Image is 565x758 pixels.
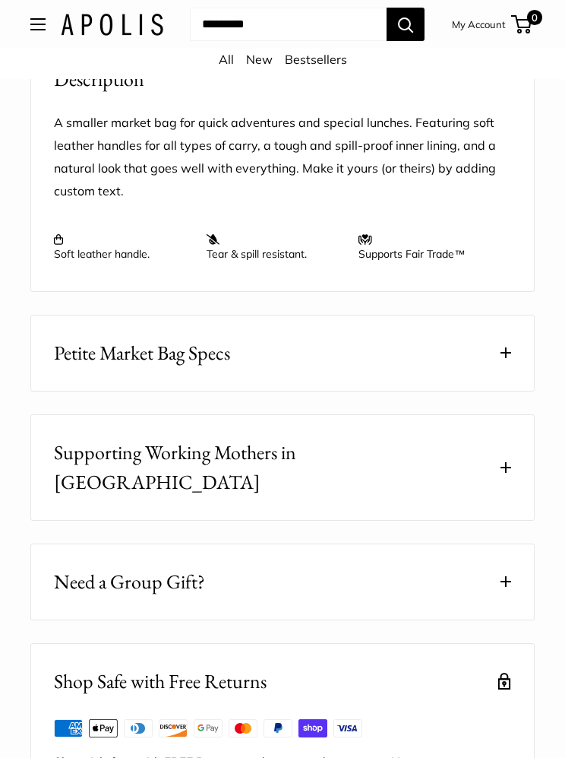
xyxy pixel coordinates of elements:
[452,15,506,33] a: My Account
[207,234,344,262] p: Tear & spill resistant.
[31,416,534,521] button: Supporting Working Mothers in [GEOGRAPHIC_DATA]
[54,668,267,697] h2: Shop Safe with Free Returns
[387,8,425,41] button: Search
[358,234,496,262] p: Supports Fair Trade™
[190,8,387,41] input: Search...
[54,439,493,498] span: Supporting Working Mothers in [GEOGRAPHIC_DATA]
[527,10,542,25] span: 0
[30,18,46,30] button: Open menu
[54,65,511,95] h2: Description
[31,545,534,620] button: Need a Group Gift?
[285,52,347,67] a: Bestsellers
[246,52,273,67] a: New
[61,14,163,36] img: Apolis
[54,234,191,262] p: Soft leather handle.
[54,568,205,598] span: Need a Group Gift?
[513,15,532,33] a: 0
[54,113,511,204] p: A smaller market bag for quick adventures and special lunches. Featuring soft leather handles for...
[31,316,534,392] button: Petite Market Bag Specs
[54,339,230,369] span: Petite Market Bag Specs
[219,52,234,67] a: All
